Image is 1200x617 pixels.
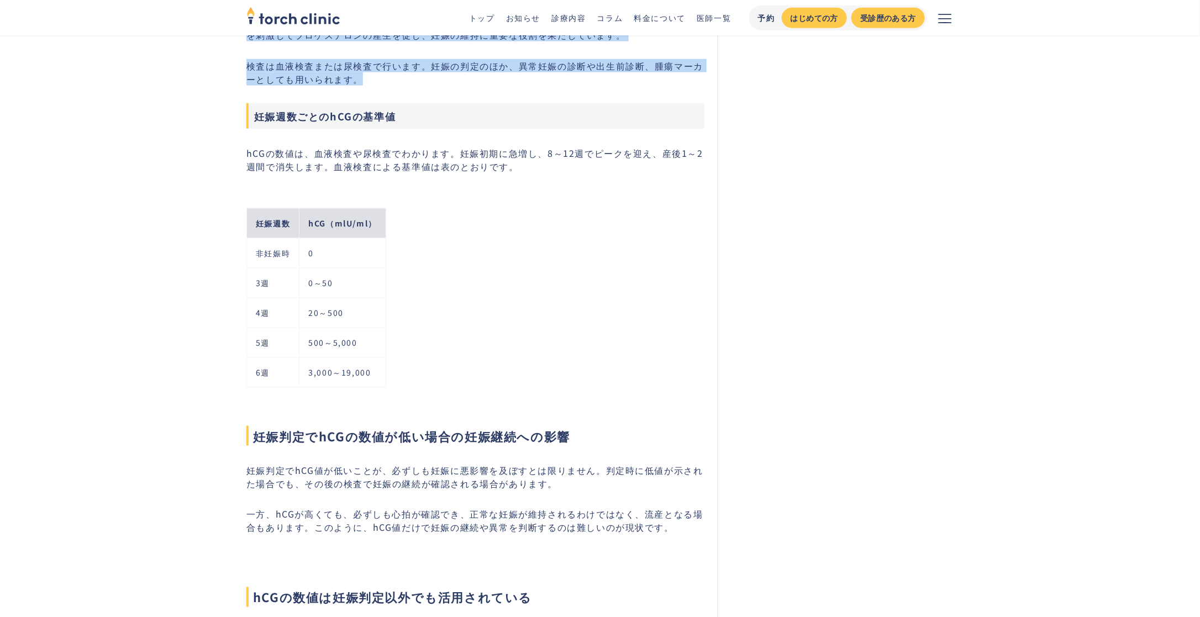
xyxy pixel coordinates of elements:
a: 医師一覧 [697,12,731,23]
th: hCG（mlU/ml） [299,208,386,238]
td: 3,000～19,000 [299,357,386,387]
div: はじめての方 [791,12,838,24]
a: コラム [597,12,623,23]
td: 非妊娠時 [247,238,299,268]
span: 妊娠判定でhCGの数値が低い場合の妊娠継続への影響 [246,426,704,446]
a: home [246,8,340,28]
div: 予約 [758,12,775,24]
a: 受診歴のある方 [851,8,925,28]
td: 6週 [247,357,299,387]
p: 検査は血液検査または尿検査で行います。妊娠の判定のほか、異常妊娠の診断や出生前診断、腫瘍マーカーとしても用いられます。 [246,59,704,86]
th: 妊娠週数 [247,208,299,238]
a: 料金について [634,12,686,23]
h3: 妊娠週数ごとのhCGの基準値 [246,103,704,129]
td: 0～50 [299,268,386,298]
a: 診療内容 [551,12,586,23]
td: 20～500 [299,298,386,328]
img: torch clinic [246,3,340,28]
td: 0 [299,238,386,268]
p: hCGの数値は、血液検査や尿検査でわかります。妊娠初期に急増し、8～12週でピークを迎え、産後1～2週間で消失します。血液検査による基準値は表のとおりです。 [246,146,704,173]
div: 受診歴のある方 [860,12,916,24]
td: 3週 [247,268,299,298]
a: はじめての方 [782,8,847,28]
td: 500～5,000 [299,328,386,357]
p: 一方、hCGが高くても、必ずしも心拍が確認でき、正常な妊娠が維持されるわけではなく、流産となる場合もあります。このように、hCG値だけで妊娠の継続や異常を判断するのは難しいのが現状です。 [246,508,704,534]
td: 4週 [247,298,299,328]
span: hCGの数値は妊娠判定以外でも活用されている [246,587,704,607]
p: 妊娠判定でhCG値が低いことが、必ずしも妊娠に悪影響を及ぼすとは限りません。判定時に低値が示された場合でも、その後の検査で妊娠の継続が確認される場合があります。 [246,463,704,490]
a: トップ [469,12,495,23]
td: 5週 [247,328,299,357]
a: お知らせ [506,12,540,23]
